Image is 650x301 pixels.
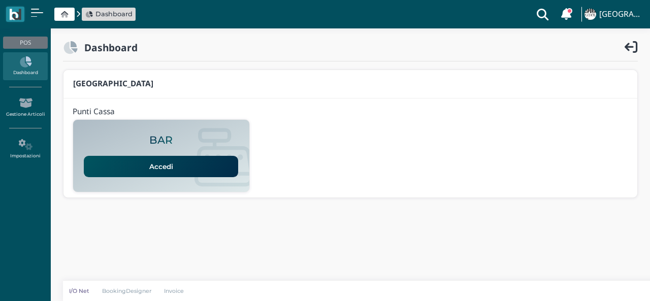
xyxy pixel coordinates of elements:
[78,42,138,53] h2: Dashboard
[584,9,596,20] img: ...
[84,156,238,177] a: Accedi
[3,135,47,163] a: Impostazioni
[3,37,47,49] div: POS
[578,270,641,292] iframe: Help widget launcher
[3,52,47,80] a: Dashboard
[3,93,47,121] a: Gestione Articoli
[73,78,153,89] b: [GEOGRAPHIC_DATA]
[85,9,133,19] a: Dashboard
[149,135,173,146] h2: BAR
[599,10,644,19] h4: [GEOGRAPHIC_DATA]
[9,9,21,20] img: logo
[95,9,133,19] span: Dashboard
[583,2,644,26] a: ... [GEOGRAPHIC_DATA]
[73,108,115,116] h4: Punti Cassa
